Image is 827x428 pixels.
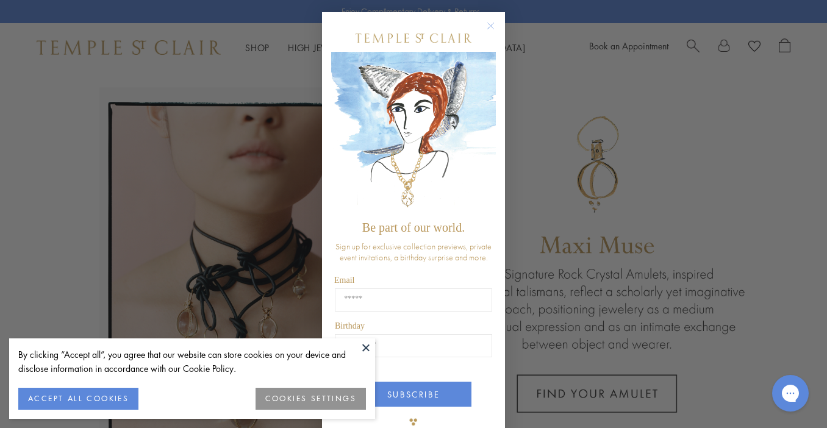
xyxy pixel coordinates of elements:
img: Temple St. Clair [356,34,471,43]
button: Close dialog [489,24,504,40]
div: By clicking “Accept all”, you agree that our website can store cookies on your device and disclos... [18,348,366,376]
span: Birthday [335,321,365,330]
iframe: Gorgias live chat messenger [766,371,815,416]
button: SUBSCRIBE [356,382,471,407]
span: Be part of our world. [362,221,465,234]
input: Email [335,288,492,312]
button: COOKIES SETTINGS [256,388,366,410]
span: Sign up for exclusive collection previews, private event invitations, a birthday surprise and more. [335,241,492,263]
button: ACCEPT ALL COOKIES [18,388,138,410]
img: c4a9eb12-d91a-4d4a-8ee0-386386f4f338.jpeg [331,52,496,215]
span: Email [334,276,354,285]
